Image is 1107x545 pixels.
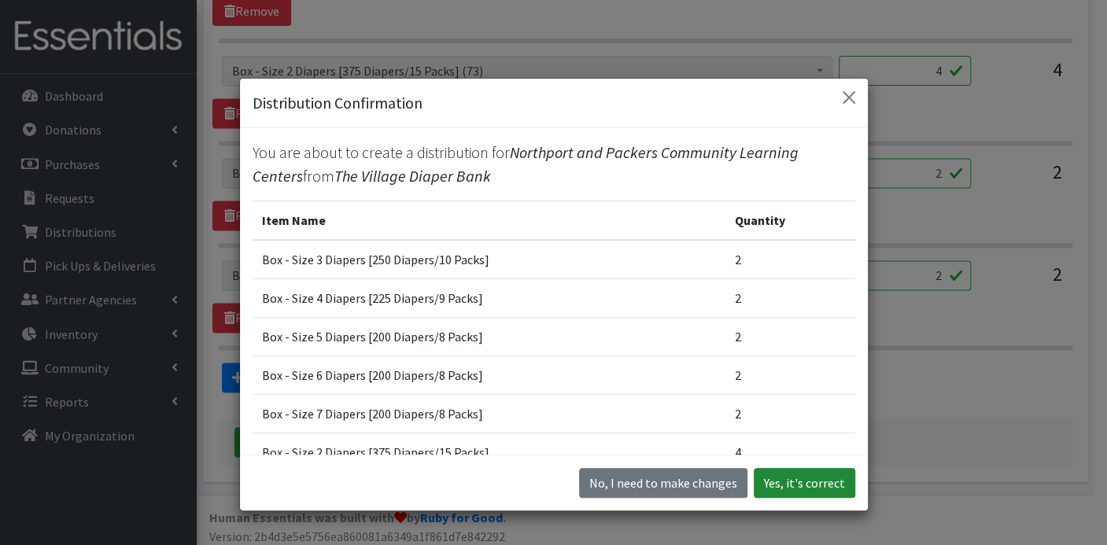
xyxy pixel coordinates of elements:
[253,278,725,317] td: Box - Size 4 Diapers [225 Diapers/9 Packs]
[725,317,855,355] td: 2
[334,166,491,186] span: The Village Diaper Bank
[253,394,725,433] td: Box - Size 7 Diapers [200 Diapers/8 Packs]
[836,85,862,110] button: Close
[253,355,725,394] td: Box - Size 6 Diapers [200 Diapers/8 Packs]
[725,278,855,317] td: 2
[253,317,725,355] td: Box - Size 5 Diapers [200 Diapers/8 Packs]
[725,240,855,279] td: 2
[253,433,725,471] td: Box - Size 2 Diapers [375 Diapers/15 Packs]
[253,201,725,240] th: Item Name
[725,201,855,240] th: Quantity
[253,141,855,188] p: You are about to create a distribution for from
[253,91,423,115] h5: Distribution Confirmation
[754,468,855,498] button: Yes, it's correct
[725,394,855,433] td: 2
[579,468,747,498] button: No I need to make changes
[253,142,799,186] span: Northport and Packers Community Learning Centers
[725,355,855,394] td: 2
[253,240,725,279] td: Box - Size 3 Diapers [250 Diapers/10 Packs]
[725,433,855,471] td: 4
